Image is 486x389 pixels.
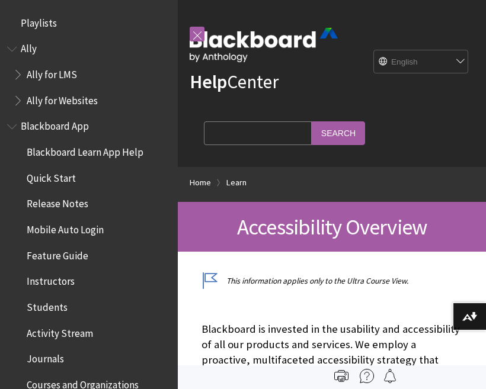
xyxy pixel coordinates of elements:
[21,39,37,55] span: Ally
[360,369,374,383] img: More help
[312,121,365,144] input: Search
[27,297,68,313] span: Students
[190,28,338,62] img: Blackboard by Anthology
[374,50,469,74] select: Site Language Selector
[190,70,227,94] strong: Help
[190,175,211,190] a: Home
[202,275,462,287] p: This information applies only to the Ultra Course View.
[27,272,75,288] span: Instructors
[27,220,104,236] span: Mobile Auto Login
[27,194,88,210] span: Release Notes
[27,168,76,184] span: Quick Start
[190,70,279,94] a: HelpCenter
[334,369,348,383] img: Print
[21,13,57,29] span: Playlists
[7,13,171,33] nav: Book outline for Playlists
[27,91,98,107] span: Ally for Websites
[27,65,77,81] span: Ally for LMS
[27,349,64,365] span: Journals
[7,39,171,111] nav: Book outline for Anthology Ally Help
[237,213,427,240] span: Accessibility Overview
[226,175,247,190] a: Learn
[21,117,89,133] span: Blackboard App
[27,246,88,262] span: Feature Guide
[27,323,93,339] span: Activity Stream
[27,142,143,158] span: Blackboard Learn App Help
[383,369,397,383] img: Follow this page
